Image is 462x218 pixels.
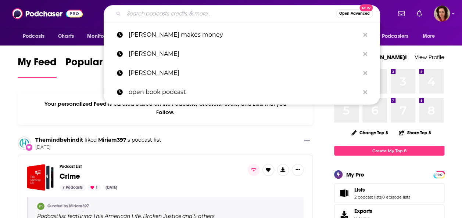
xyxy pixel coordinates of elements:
[87,184,101,191] div: 1
[18,56,57,73] span: My Feed
[18,137,31,150] img: Themindbehindit
[104,63,380,83] a: [PERSON_NAME]
[104,83,380,102] a: open book podcast
[18,56,57,78] a: My Feed
[368,29,419,43] button: open menu
[53,29,78,43] a: Charts
[398,126,431,140] button: Share Top 8
[129,25,359,44] p: travis makes money
[347,128,393,137] button: Change Top 8
[373,31,408,41] span: For Podcasters
[60,184,86,191] div: 7 Podcasts
[301,137,313,146] button: Show More Button
[35,137,161,143] h3: 's podcast list
[339,12,370,15] span: Open Advanced
[35,137,83,143] a: Themindbehindit
[334,183,444,203] span: Lists
[418,29,444,43] button: open menu
[334,146,444,156] a: Create My Top 8
[354,195,382,200] a: 2 podcast lists
[47,204,89,208] a: Curated by Miriam397
[354,208,372,214] span: Exports
[382,195,410,200] a: 0 episode lists
[98,137,126,143] a: Miriam397
[434,6,450,22] img: User Profile
[85,137,97,143] span: liked
[434,6,450,22] button: Show profile menu
[18,29,54,43] button: open menu
[129,83,359,102] p: open book podcast
[27,164,54,191] a: Crime
[359,4,373,11] span: New
[60,172,80,181] a: Crime
[104,44,380,63] a: [PERSON_NAME]
[124,8,336,19] input: Search podcasts, credits, & more...
[292,164,304,176] button: Show More Button
[395,7,408,20] a: Show notifications dropdown
[129,63,359,83] p: anthony scaramucci
[87,31,113,41] span: Monitoring
[65,56,128,78] a: Popular Feed
[415,54,444,61] a: View Profile
[337,188,351,198] a: Lists
[434,6,450,22] span: Logged in as hdrucker
[129,44,359,63] p: anthony scaramucci
[18,91,313,125] div: Your personalized Feed is curated based on the Podcasts, Creators, Users, and Lists that you Follow.
[82,29,123,43] button: open menu
[37,203,44,210] img: Miriam397
[434,172,443,177] span: PRO
[336,9,373,18] button: Open AdvancedNew
[12,7,83,21] img: Podchaser - Follow, Share and Rate Podcasts
[354,186,410,193] a: Lists
[58,31,74,41] span: Charts
[413,7,425,20] a: Show notifications dropdown
[104,5,380,22] div: Search podcasts, credits, & more...
[434,171,443,177] a: PRO
[60,172,80,181] span: Crime
[65,56,128,73] span: Popular Feed
[25,143,33,151] div: New Like
[35,144,161,150] span: [DATE]
[423,31,435,41] span: More
[346,171,364,178] div: My Pro
[354,186,365,193] span: Lists
[104,25,380,44] a: [PERSON_NAME] makes money
[23,31,44,41] span: Podcasts
[60,164,242,169] h3: Podcast List
[103,184,120,191] div: [DATE]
